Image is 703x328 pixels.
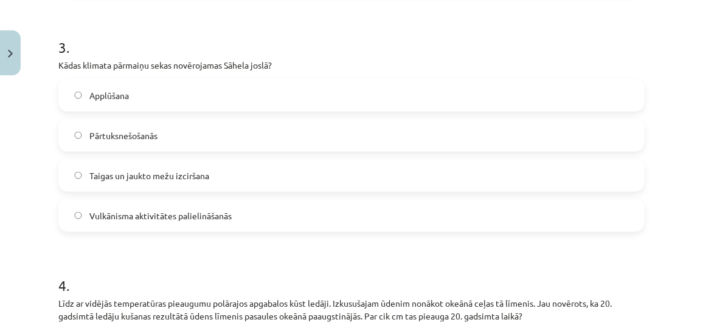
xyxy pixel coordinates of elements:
input: Taigas un jaukto mežu izciršana [74,172,82,180]
input: Pārtuksnešošanās [74,132,82,140]
h1: 4 . [58,256,645,294]
p: Līdz ar vidējās temperatūras pieaugumu polārajos apgabalos kūst ledāji. Izkusušajam ūdenim nonāko... [58,298,645,323]
span: Vulkānisma aktivitātes palielināšanās [89,210,232,222]
img: icon-close-lesson-0947bae3869378f0d4975bcd49f059093ad1ed9edebbc8119c70593378902aed.svg [8,50,13,58]
input: Applūšana [74,92,82,100]
span: Applūšana [89,89,129,102]
h1: 3 . [58,18,645,55]
p: Kādas klimata pārmaiņu sekas novērojamas Sāhela joslā? [58,59,645,72]
span: Pārtuksnešošanās [89,129,158,142]
input: Vulkānisma aktivitātes palielināšanās [74,212,82,220]
span: Taigas un jaukto mežu izciršana [89,169,209,182]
